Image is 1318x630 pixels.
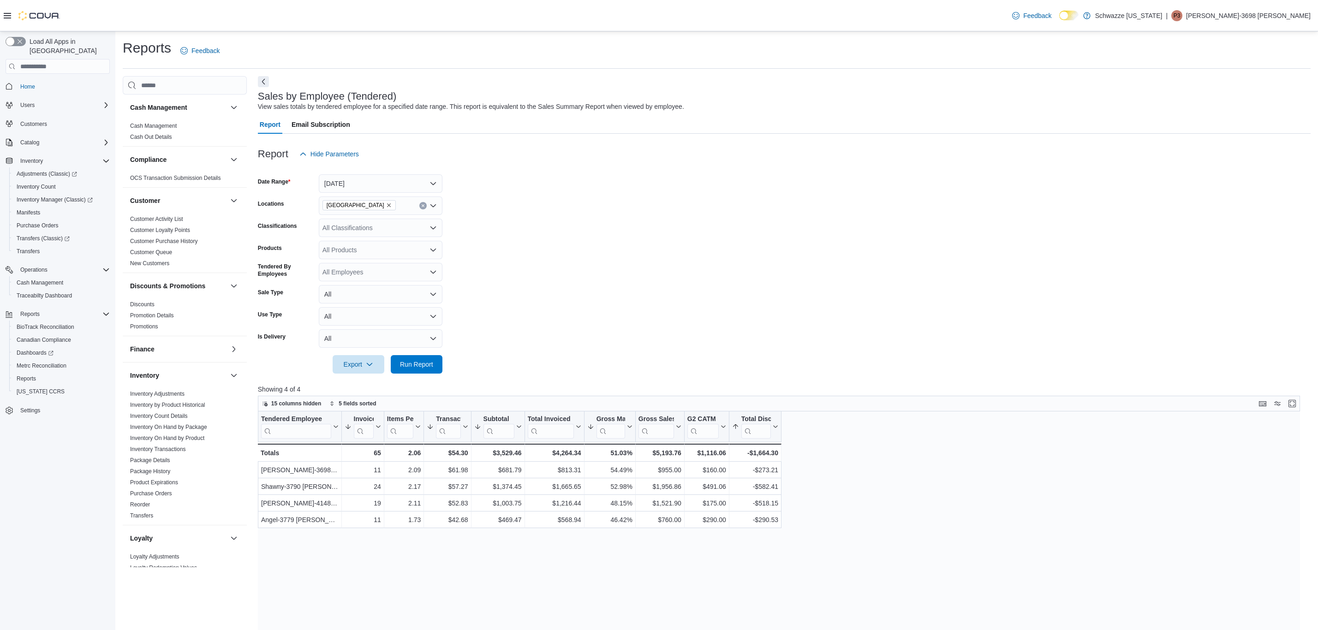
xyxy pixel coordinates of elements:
span: BioTrack Reconciliation [17,323,74,331]
span: Promotion Details [130,312,174,319]
div: 65 [344,447,381,458]
div: Shawny-3790 [PERSON_NAME] [261,481,339,492]
span: Cash Out Details [130,133,172,141]
div: $955.00 [638,464,681,475]
div: Invoices Sold [353,415,373,424]
div: $1,116.06 [687,447,726,458]
span: Transfers (Classic) [13,233,110,244]
span: EV10 Sunland Park [322,200,396,210]
button: 15 columns hidden [258,398,325,409]
a: Customer Loyalty Points [130,227,190,233]
button: All [319,329,442,348]
div: Total Discount [741,415,771,424]
button: All [319,307,442,326]
span: Report [260,115,280,134]
div: $42.68 [427,514,468,525]
a: Traceabilty Dashboard [13,290,76,301]
h3: Customer [130,196,160,205]
span: New Customers [130,260,169,267]
span: Customer Loyalty Points [130,226,190,234]
a: Transfers [13,246,43,257]
span: Inventory Manager (Classic) [13,194,110,205]
a: Customer Activity List [130,216,183,222]
span: Transfers (Classic) [17,235,70,242]
span: Traceabilty Dashboard [13,290,110,301]
span: Traceabilty Dashboard [17,292,72,299]
div: $160.00 [687,464,726,475]
a: Inventory Adjustments [130,391,185,397]
a: Customer Queue [130,249,172,256]
div: [PERSON_NAME]-3698 [PERSON_NAME] [261,464,339,475]
button: [DATE] [319,174,442,193]
button: Purchase Orders [9,219,113,232]
span: Cash Management [13,277,110,288]
span: Customers [20,120,47,128]
span: [GEOGRAPHIC_DATA] [327,201,384,210]
button: Inventory [17,155,47,166]
span: 5 fields sorted [339,400,376,407]
a: Adjustments (Classic) [9,167,113,180]
a: Customer Purchase History [130,238,198,244]
label: Is Delivery [258,333,286,340]
span: Inventory Count Details [130,412,188,420]
button: Cash Management [9,276,113,289]
h3: Cash Management [130,103,187,112]
a: Purchase Orders [130,490,172,497]
span: Promotions [130,323,158,330]
span: Inventory On Hand by Product [130,434,204,442]
button: Inventory [130,371,227,380]
button: Metrc Reconciliation [9,359,113,372]
span: [US_STATE] CCRS [17,388,65,395]
button: Items Per Transaction [387,415,421,439]
span: Metrc Reconciliation [17,362,66,369]
div: -$518.15 [732,498,778,509]
div: Angel-3779 [PERSON_NAME] [261,514,339,525]
label: Use Type [258,311,282,318]
button: Canadian Compliance [9,333,113,346]
div: 11 [344,464,381,475]
div: 46.42% [587,514,632,525]
a: Adjustments (Classic) [13,168,81,179]
div: Tendered Employee [261,415,331,439]
button: Customer [228,195,239,206]
button: Keyboard shortcuts [1257,398,1268,409]
span: Canadian Compliance [17,336,71,344]
div: $52.83 [427,498,468,509]
div: Items Per Transaction [387,415,414,439]
a: Transfers [130,512,153,519]
div: -$273.21 [732,464,778,475]
span: Run Report [400,360,433,369]
span: Home [17,80,110,92]
a: Manifests [13,207,44,218]
span: 15 columns hidden [271,400,322,407]
h3: Loyalty [130,534,153,543]
button: Finance [228,344,239,355]
div: 19 [344,498,381,509]
span: Inventory Transactions [130,446,186,453]
a: Feedback [177,42,223,60]
button: Traceabilty Dashboard [9,289,113,302]
div: 54.49% [587,464,632,475]
span: Settings [20,407,40,414]
div: Pedro-3698 Salazar [1171,10,1182,21]
a: Cash Management [130,123,177,129]
button: Total Discount [732,415,778,439]
span: Package History [130,468,170,475]
span: Inventory by Product Historical [130,401,205,409]
button: Loyalty [228,533,239,544]
div: $3,529.46 [474,447,521,458]
label: Classifications [258,222,297,230]
img: Cova [18,11,60,20]
a: Loyalty Redemption Values [130,565,197,571]
a: BioTrack Reconciliation [13,321,78,333]
button: Inventory [2,155,113,167]
div: Gross Sales [638,415,674,424]
a: Cash Out Details [130,134,172,140]
div: 2.09 [387,464,421,475]
span: Reports [17,375,36,382]
div: $1,956.86 [638,481,681,492]
span: Manifests [17,209,40,216]
a: Canadian Compliance [13,334,75,345]
span: Operations [17,264,110,275]
button: [US_STATE] CCRS [9,385,113,398]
